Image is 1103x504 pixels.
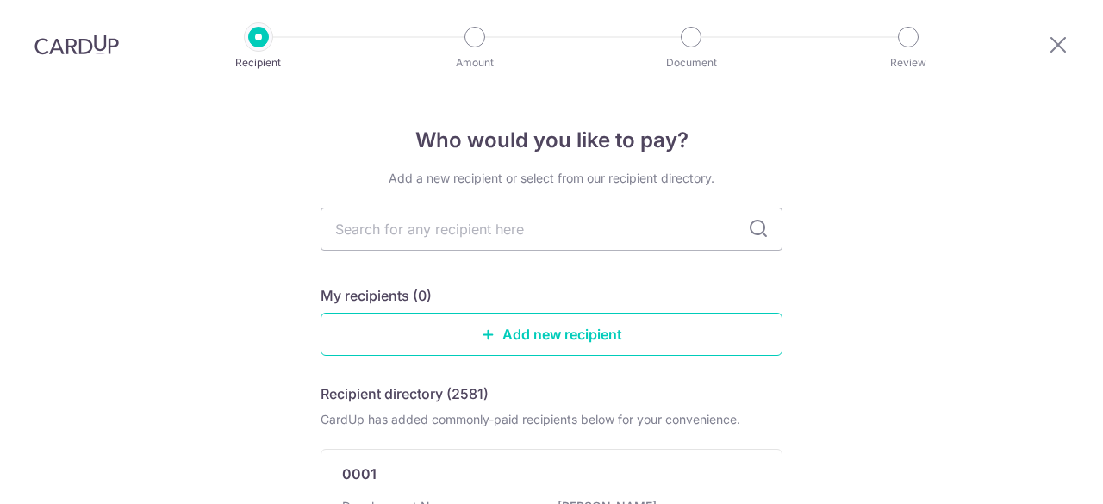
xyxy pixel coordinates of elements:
iframe: Opens a widget where you can find more information [993,452,1086,495]
a: Add new recipient [321,313,782,356]
p: Review [844,54,972,72]
p: Recipient [195,54,322,72]
img: CardUp [34,34,119,55]
p: Amount [411,54,539,72]
h4: Who would you like to pay? [321,125,782,156]
div: Add a new recipient or select from our recipient directory. [321,170,782,187]
h5: Recipient directory (2581) [321,383,489,404]
h5: My recipients (0) [321,285,432,306]
p: 0001 [342,464,377,484]
input: Search for any recipient here [321,208,782,251]
p: Document [627,54,755,72]
div: CardUp has added commonly-paid recipients below for your convenience. [321,411,782,428]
